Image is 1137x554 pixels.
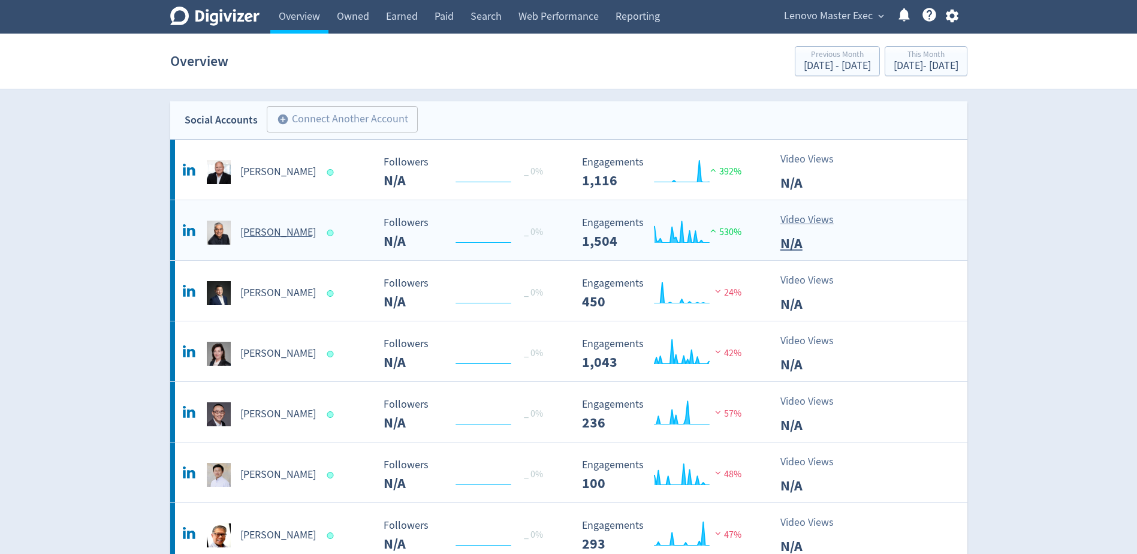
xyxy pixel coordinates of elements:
[576,217,756,249] svg: Engagements 1,504
[707,226,741,238] span: 530%
[327,532,337,539] span: Data last synced: 30 Sep 2025, 9:02am (AEST)
[576,278,756,309] svg: Engagements 450
[712,347,741,359] span: 42%
[712,529,741,541] span: 47%
[327,411,337,418] span: Data last synced: 30 Sep 2025, 11:02am (AEST)
[207,281,231,305] img: Eddie Ang 洪珵东 undefined
[780,233,849,254] p: N/A
[378,217,557,249] svg: Followers ---
[378,399,557,430] svg: Followers ---
[240,407,316,421] h5: [PERSON_NAME]
[780,151,849,167] p: Video Views
[258,108,418,133] a: Connect Another Account
[170,442,967,502] a: George Toh undefined[PERSON_NAME] Followers --- _ 0% Followers N/A Engagements 100 Engagements 10...
[780,354,849,375] p: N/A
[780,333,849,349] p: Video Views
[524,287,543,299] span: _ 0%
[524,408,543,420] span: _ 0%
[327,169,337,176] span: Data last synced: 30 Sep 2025, 4:01am (AEST)
[207,342,231,366] img: Emily Ketchen undefined
[207,402,231,426] img: Eric Yu Hai undefined
[707,165,719,174] img: positive-performance.svg
[894,61,958,71] div: [DATE] - [DATE]
[524,165,543,177] span: _ 0%
[780,212,849,228] p: Video Views
[576,399,756,430] svg: Engagements 236
[240,347,316,361] h5: [PERSON_NAME]
[712,347,724,356] img: negative-performance.svg
[207,160,231,184] img: Daryl Cromer undefined
[780,475,849,496] p: N/A
[894,50,958,61] div: This Month
[712,408,741,420] span: 57%
[804,61,871,71] div: [DATE] - [DATE]
[378,278,557,309] svg: Followers ---
[876,11,886,22] span: expand_more
[780,414,849,436] p: N/A
[707,165,741,177] span: 392%
[170,261,967,321] a: Eddie Ang 洪珵东 undefined[PERSON_NAME] Followers --- _ 0% Followers N/A Engagements 450 Engagements...
[378,459,557,491] svg: Followers ---
[885,46,967,76] button: This Month[DATE]- [DATE]
[327,230,337,236] span: Data last synced: 29 Sep 2025, 9:01pm (AEST)
[795,46,880,76] button: Previous Month[DATE] - [DATE]
[524,347,543,359] span: _ 0%
[524,529,543,541] span: _ 0%
[240,165,316,179] h5: [PERSON_NAME]
[784,7,873,26] span: Lenovo Master Exec
[780,7,887,26] button: Lenovo Master Exec
[780,393,849,410] p: Video Views
[804,50,871,61] div: Previous Month
[327,290,337,297] span: Data last synced: 29 Sep 2025, 8:02pm (AEST)
[576,338,756,370] svg: Engagements 1,043
[712,468,741,480] span: 48%
[240,286,316,300] h5: [PERSON_NAME]
[185,112,258,129] div: Social Accounts
[327,351,337,357] span: Data last synced: 30 Sep 2025, 10:01am (AEST)
[780,514,849,531] p: Video Views
[170,382,967,442] a: Eric Yu Hai undefined[PERSON_NAME] Followers --- _ 0% Followers N/A Engagements 236 Engagements 2...
[780,293,849,315] p: N/A
[207,221,231,245] img: Dilip Bhatia undefined
[378,156,557,188] svg: Followers ---
[207,523,231,547] img: James Loh undefined
[170,42,228,80] h1: Overview
[267,106,418,133] button: Connect Another Account
[712,529,724,538] img: negative-performance.svg
[240,225,316,240] h5: [PERSON_NAME]
[712,287,724,296] img: negative-performance.svg
[780,454,849,470] p: Video Views
[780,272,849,288] p: Video Views
[327,472,337,478] span: Data last synced: 30 Sep 2025, 2:02am (AEST)
[712,408,724,417] img: negative-performance.svg
[524,468,543,480] span: _ 0%
[378,520,557,552] svg: Followers ---
[240,528,316,543] h5: [PERSON_NAME]
[707,226,719,235] img: positive-performance.svg
[207,463,231,487] img: George Toh undefined
[170,140,967,200] a: Daryl Cromer undefined[PERSON_NAME] Followers --- _ 0% Followers N/A Engagements 1,116 Engagement...
[780,172,849,194] p: N/A
[524,226,543,238] span: _ 0%
[240,468,316,482] h5: [PERSON_NAME]
[170,200,967,260] a: Dilip Bhatia undefined[PERSON_NAME] Followers --- _ 0% Followers N/A Engagements 1,504 Engagement...
[170,321,967,381] a: Emily Ketchen undefined[PERSON_NAME] Followers --- _ 0% Followers N/A Engagements 1,043 Engagemen...
[576,459,756,491] svg: Engagements 100
[576,520,756,552] svg: Engagements 293
[576,156,756,188] svg: Engagements 1,116
[378,338,557,370] svg: Followers ---
[712,287,741,299] span: 24%
[712,468,724,477] img: negative-performance.svg
[277,113,289,125] span: add_circle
